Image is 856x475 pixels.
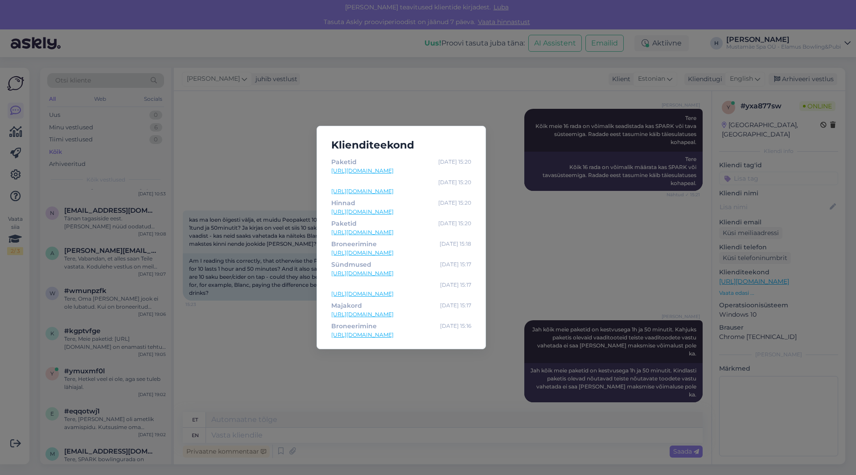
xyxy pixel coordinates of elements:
h5: Klienditeekond [324,137,478,153]
div: [DATE] 15:20 [438,198,471,208]
a: [URL][DOMAIN_NAME] [331,208,471,216]
div: [DATE] 15:17 [440,260,471,269]
a: [URL][DOMAIN_NAME] [331,187,471,195]
a: [URL][DOMAIN_NAME] [331,228,471,236]
div: Broneerimine [331,239,377,249]
div: Broneerimine [331,321,377,331]
div: [DATE] 15:17 [440,280,471,290]
div: Hinnad [331,198,355,208]
div: Majakord [331,301,362,310]
div: [DATE] 15:17 [440,301,471,310]
div: Paketid [331,157,357,167]
a: [URL][DOMAIN_NAME] [331,331,471,339]
a: [URL][DOMAIN_NAME] [331,249,471,257]
a: [URL][DOMAIN_NAME] [331,290,471,298]
div: [DATE] 15:16 [440,321,471,331]
div: [DATE] 15:20 [438,178,471,187]
div: [DATE] 15:20 [438,157,471,167]
a: [URL][DOMAIN_NAME] [331,269,471,277]
a: [URL][DOMAIN_NAME] [331,167,471,175]
div: Paketid [331,219,357,228]
div: Sündmused [331,260,371,269]
div: [DATE] 15:18 [440,239,471,249]
div: [DATE] 15:20 [438,219,471,228]
a: [URL][DOMAIN_NAME] [331,310,471,318]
